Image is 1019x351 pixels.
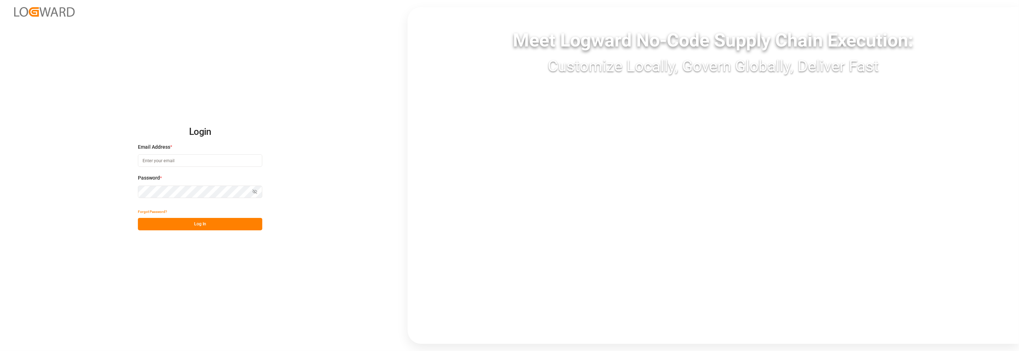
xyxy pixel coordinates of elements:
[138,154,262,167] input: Enter your email
[408,27,1019,54] div: Meet Logward No-Code Supply Chain Execution:
[408,54,1019,78] div: Customize Locally, Govern Globally, Deliver Fast
[138,121,262,143] h2: Login
[138,174,160,182] span: Password
[138,205,167,218] button: Forgot Password?
[138,143,170,151] span: Email Address
[138,218,262,230] button: Log In
[14,7,75,17] img: Logward_new_orange.png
